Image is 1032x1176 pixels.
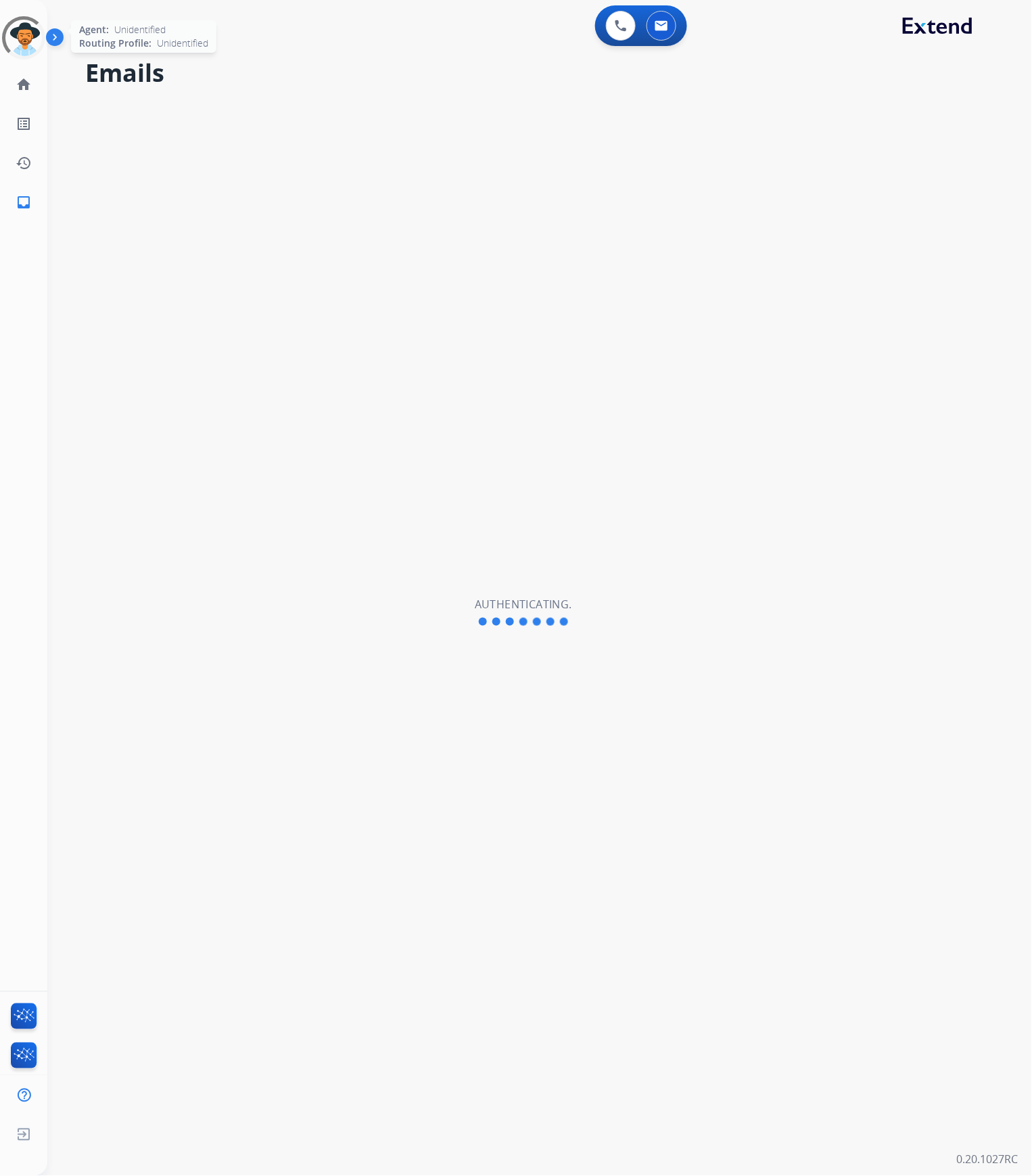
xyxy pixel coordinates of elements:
[475,596,572,612] h2: Authenticating.
[16,116,32,132] mat-icon: list_alt
[85,60,1000,87] h2: Emails
[16,194,32,210] mat-icon: inbox
[79,37,151,50] span: Routing Profile:
[16,76,32,93] mat-icon: home
[957,1152,1018,1168] p: 0.20.1027RC
[114,23,166,37] span: Unidentified
[157,37,208,50] span: Unidentified
[79,23,109,37] span: Agent:
[16,155,32,171] mat-icon: history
